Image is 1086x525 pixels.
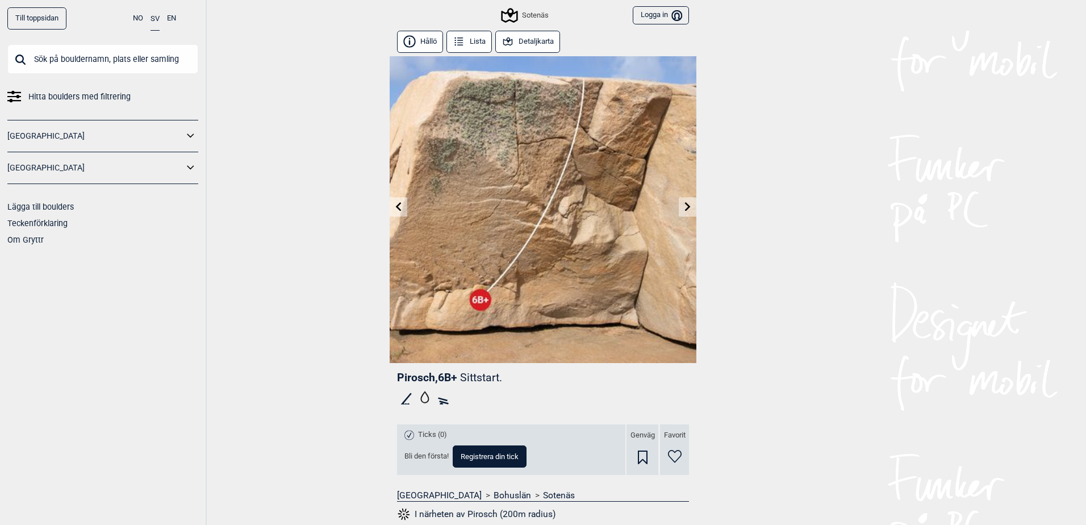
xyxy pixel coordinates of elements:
[7,7,66,30] a: Till toppsidan
[543,490,575,501] a: Sotenäs
[28,89,131,105] span: Hitta boulders med filtrering
[7,219,68,228] a: Teckenförklaring
[460,371,502,384] p: Sittstart.
[397,490,482,501] a: [GEOGRAPHIC_DATA]
[418,430,447,440] span: Ticks (0)
[664,431,686,440] span: Favorit
[633,6,689,25] button: Logga in
[133,7,143,30] button: NO
[390,56,696,363] img: Pirosch
[626,424,658,475] div: Genväg
[167,7,176,30] button: EN
[495,31,560,53] button: Detaljkarta
[453,445,527,468] button: Registrera din tick
[7,202,74,211] a: Lägga till boulders
[404,452,449,461] span: Bli den första!
[151,7,160,31] button: SV
[7,235,44,244] a: Om Gryttr
[397,490,689,501] nav: > >
[397,371,457,384] span: Pirosch , 6B+
[7,44,198,74] input: Sök på bouldernamn, plats eller samling
[461,453,519,460] span: Registrera din tick
[397,507,555,522] button: I närheten av Pirosch (200m radius)
[397,31,443,53] button: Hållö
[494,490,531,501] a: Bohuslän
[7,128,183,144] a: [GEOGRAPHIC_DATA]
[7,160,183,176] a: [GEOGRAPHIC_DATA]
[503,9,549,22] div: Sotenäs
[7,89,198,105] a: Hitta boulders med filtrering
[446,31,492,53] button: Lista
